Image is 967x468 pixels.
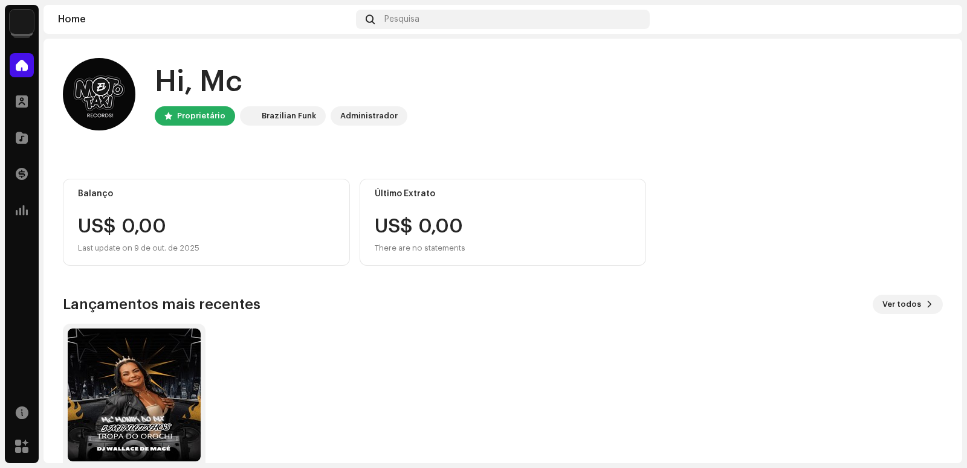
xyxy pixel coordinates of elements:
[78,189,335,199] div: Balanço
[78,241,335,255] div: Last update on 9 de out. de 2025
[63,179,350,266] re-o-card-value: Balanço
[384,14,419,24] span: Pesquisa
[155,63,407,101] div: Hi, Mc
[882,292,921,316] span: Ver todos
[63,295,260,314] h3: Lançamentos mais recentes
[58,14,351,24] div: Home
[360,179,647,266] re-o-card-value: Último Extrato
[375,241,465,255] div: There are no statements
[375,189,632,199] div: Último Extrato
[928,10,948,29] img: 5e945340-dcd8-4af9-9519-bc632cd26991
[873,295,943,314] button: Ver todos
[10,10,34,34] img: 71bf27a5-dd94-4d93-852c-61362381b7db
[63,58,135,130] img: 5e945340-dcd8-4af9-9519-bc632cd26991
[68,329,201,461] img: f87e7366-12a5-43e8-aeaf-c41700025406
[340,109,398,123] div: Administrador
[242,109,257,123] img: 71bf27a5-dd94-4d93-852c-61362381b7db
[177,109,225,123] div: Proprietário
[262,109,316,123] div: Brazilian Funk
